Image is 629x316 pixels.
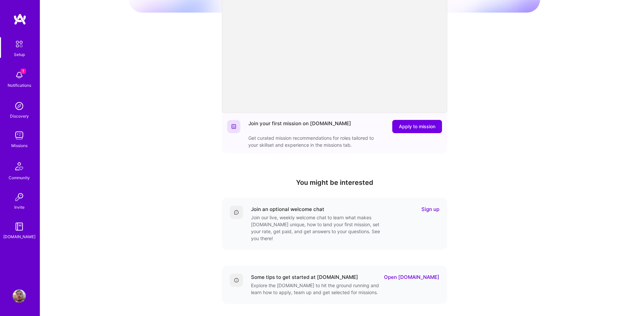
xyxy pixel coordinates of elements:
img: bell [13,69,26,82]
div: Join your first mission on [DOMAIN_NAME] [248,120,351,133]
img: Community [11,158,27,174]
div: Get curated mission recommendations for roles tailored to your skillset and experience in the mis... [248,134,381,148]
h4: You might be interested [222,179,447,186]
a: Open [DOMAIN_NAME] [384,274,439,281]
img: Comment [234,210,239,215]
img: teamwork [13,129,26,142]
div: Join our live, weekly welcome chat to learn what makes [DOMAIN_NAME] unique, how to land your fir... [251,214,384,242]
img: logo [13,13,27,25]
img: setup [12,37,26,51]
a: Sign up [421,206,439,213]
div: Discovery [10,113,29,120]
div: Join an optional welcome chat [251,206,324,213]
img: Invite [13,190,26,204]
img: Details [234,278,239,283]
button: Apply to mission [392,120,442,133]
img: discovery [13,99,26,113]
span: 1 [21,69,26,74]
div: Community [9,174,30,181]
div: Explore the [DOMAIN_NAME] to hit the ground running and learn how to apply, team up and get selec... [251,282,384,296]
div: Missions [11,142,28,149]
img: Website [231,124,236,129]
img: guide book [13,220,26,233]
span: Apply to mission [399,123,435,130]
div: Invite [14,204,25,211]
div: [DOMAIN_NAME] [3,233,35,240]
a: User Avatar [11,290,28,303]
div: Setup [14,51,25,58]
div: Notifications [8,82,31,89]
img: User Avatar [13,290,26,303]
div: Some tips to get started at [DOMAIN_NAME] [251,274,358,281]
